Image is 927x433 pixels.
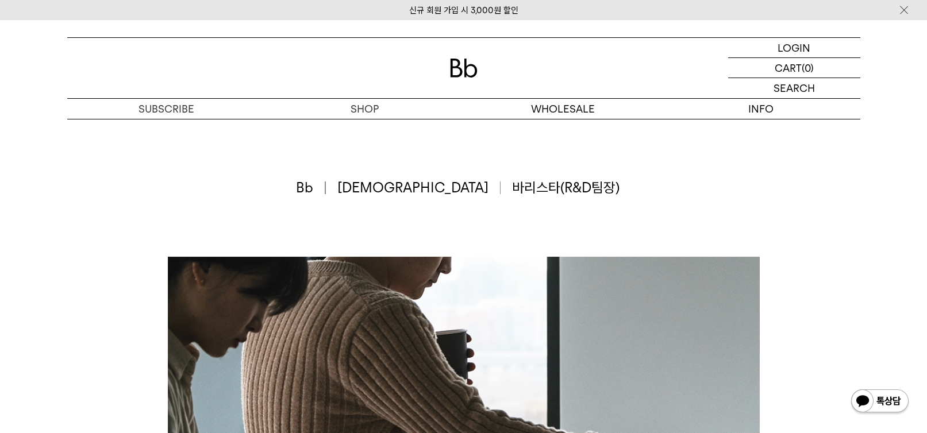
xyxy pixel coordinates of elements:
[512,178,620,198] span: 바리스타(R&D팀장)
[802,58,814,78] p: (0)
[450,59,478,78] img: 로고
[778,38,810,57] p: LOGIN
[728,38,860,58] a: LOGIN
[850,388,910,416] img: 카카오톡 채널 1:1 채팅 버튼
[464,99,662,119] p: WHOLESALE
[662,99,860,119] p: INFO
[67,99,266,119] a: SUBSCRIBE
[409,5,518,16] a: 신규 회원 가입 시 3,000원 할인
[728,58,860,78] a: CART (0)
[266,99,464,119] a: SHOP
[337,178,501,198] span: [DEMOGRAPHIC_DATA]
[774,78,815,98] p: SEARCH
[296,178,326,198] span: Bb
[775,58,802,78] p: CART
